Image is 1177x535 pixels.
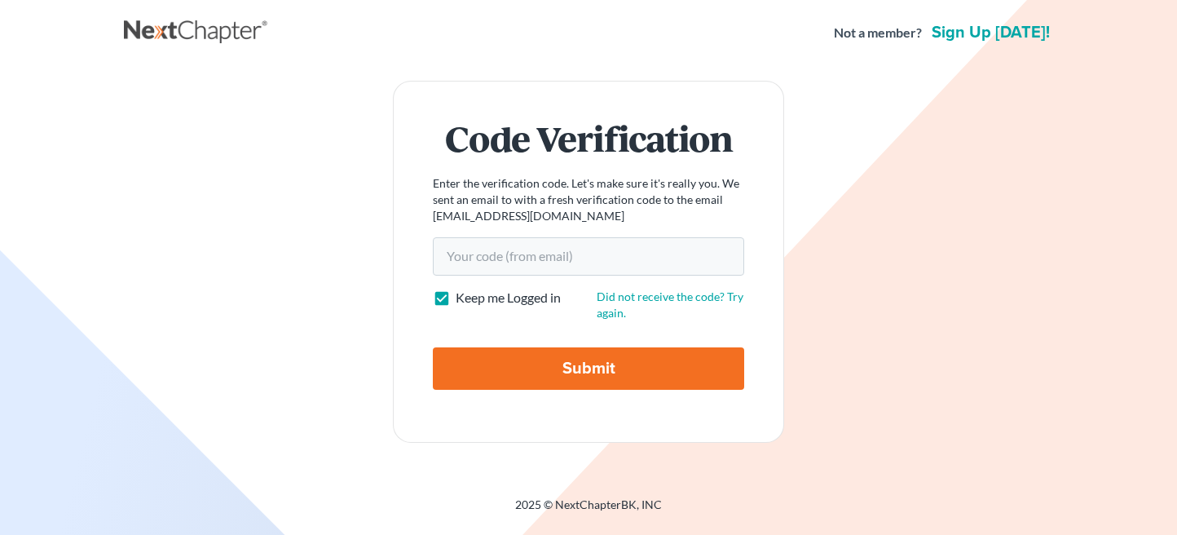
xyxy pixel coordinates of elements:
[433,237,744,275] input: Your code (from email)
[433,121,744,156] h1: Code Verification
[834,24,922,42] strong: Not a member?
[433,175,744,224] p: Enter the verification code. Let's make sure it's really you. We sent an email to with a fresh ve...
[456,289,561,307] label: Keep me Logged in
[928,24,1053,41] a: Sign up [DATE]!
[433,347,744,390] input: Submit
[597,290,743,320] a: Did not receive the code? Try again.
[124,497,1053,526] div: 2025 © NextChapterBK, INC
